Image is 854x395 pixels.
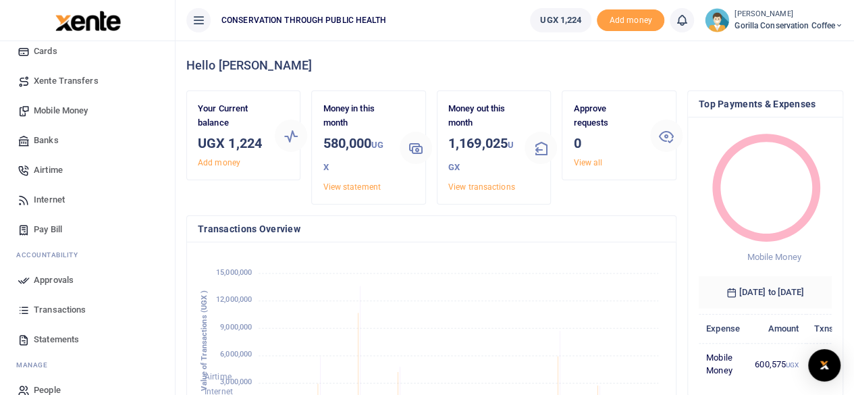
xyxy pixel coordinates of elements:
li: M [11,354,164,375]
p: Money in this month [323,102,389,130]
span: Internet [34,193,65,207]
h3: 580,000 [323,133,389,178]
span: Mobile Money [34,104,88,117]
span: Mobile Money [747,252,801,262]
h3: UGX 1,224 [198,133,264,153]
a: Cards [11,36,164,66]
a: View all [573,158,602,167]
tspan: 6,000,000 [220,350,252,359]
span: Transactions [34,303,86,317]
span: Airtime [205,372,232,381]
div: Open Intercom Messenger [808,349,840,381]
small: UGX [448,140,514,172]
a: View transactions [448,182,515,192]
small: UGX [786,361,799,369]
a: UGX 1,224 [530,8,591,32]
td: 3 [806,343,841,385]
a: Xente Transfers [11,66,164,96]
span: Gorilla Conservation Coffee [735,20,843,32]
span: CONSERVATION THROUGH PUBLIC HEALTH [216,14,392,26]
a: View statement [323,182,380,192]
h6: [DATE] to [DATE] [699,276,832,309]
a: Internet [11,185,164,215]
text: Value of Transactions (UGX ) [200,290,209,391]
a: Banks [11,126,164,155]
a: logo-small logo-large logo-large [54,15,121,25]
small: UGX [323,140,383,172]
small: [PERSON_NAME] [735,9,843,20]
td: Mobile Money [699,343,747,385]
tspan: 12,000,000 [216,295,252,304]
a: Mobile Money [11,96,164,126]
span: Statements [34,333,79,346]
a: Add money [597,14,664,24]
a: Airtime [11,155,164,185]
span: UGX 1,224 [540,14,581,27]
h4: Top Payments & Expenses [699,97,832,111]
span: Pay Bill [34,223,62,236]
h4: Hello [PERSON_NAME] [186,58,843,73]
th: Txns [806,314,841,343]
p: Money out this month [448,102,514,130]
a: Statements [11,325,164,354]
li: Wallet ballance [525,8,597,32]
span: countability [26,251,78,259]
p: Your Current balance [198,102,264,130]
h4: Transactions Overview [198,221,665,236]
a: Transactions [11,295,164,325]
span: Airtime [34,163,63,177]
a: profile-user [PERSON_NAME] Gorilla Conservation Coffee [705,8,843,32]
a: Approvals [11,265,164,295]
span: Banks [34,134,59,147]
tspan: 15,000,000 [216,268,252,277]
li: Ac [11,244,164,265]
tspan: 9,000,000 [220,323,252,332]
a: Add money [198,158,240,167]
td: 600,575 [747,343,806,385]
span: anage [23,361,48,369]
th: Expense [699,314,747,343]
img: logo-large [55,11,121,31]
span: Add money [597,9,664,32]
span: Approvals [34,273,74,287]
span: Xente Transfers [34,74,99,88]
img: profile-user [705,8,729,32]
span: Cards [34,45,57,58]
h3: 1,169,025 [448,133,514,178]
p: Approve requests [573,102,639,130]
tspan: 3,000,000 [220,377,252,386]
th: Amount [747,314,806,343]
a: Pay Bill [11,215,164,244]
h3: 0 [573,133,639,153]
li: Toup your wallet [597,9,664,32]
